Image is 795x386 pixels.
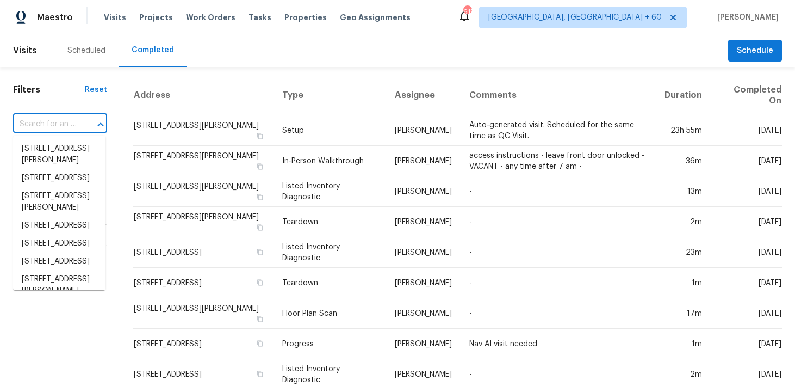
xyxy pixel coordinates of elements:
td: - [461,176,655,207]
td: [PERSON_NAME] [386,146,461,176]
td: 1m [655,329,711,359]
td: Auto-generated visit. Scheduled for the same time as QC Visit. [461,115,655,146]
span: Maestro [37,12,73,23]
div: Reset [85,84,107,95]
th: Comments [461,76,655,115]
span: Projects [139,12,173,23]
td: [STREET_ADDRESS][PERSON_NAME] [133,207,274,237]
button: Schedule [728,40,782,62]
td: - [461,237,655,268]
td: [STREET_ADDRESS] [133,237,274,268]
td: Setup [274,115,386,146]
td: 2m [655,207,711,237]
span: Visits [13,39,37,63]
button: Copy Address [255,192,265,202]
td: 13m [655,176,711,207]
span: Visits [104,12,126,23]
td: Listed Inventory Diagnostic [274,176,386,207]
td: Nav AI visit needed [461,329,655,359]
div: Completed [132,45,174,56]
td: 36m [655,146,711,176]
td: Teardown [274,207,386,237]
td: [STREET_ADDRESS][PERSON_NAME] [133,115,274,146]
td: [DATE] [711,298,782,329]
td: [PERSON_NAME] [386,268,461,298]
td: Floor Plan Scan [274,298,386,329]
td: [DATE] [711,329,782,359]
td: 1m [655,268,711,298]
li: [STREET_ADDRESS][PERSON_NAME] [13,140,105,169]
td: [PERSON_NAME] [386,298,461,329]
button: Copy Address [255,369,265,379]
span: Tasks [249,14,271,21]
td: [PERSON_NAME] [386,207,461,237]
td: [DATE] [711,268,782,298]
span: Work Orders [186,12,235,23]
td: 23h 55m [655,115,711,146]
td: In-Person Walkthrough [274,146,386,176]
td: [STREET_ADDRESS][PERSON_NAME] [133,298,274,329]
th: Address [133,76,274,115]
th: Type [274,76,386,115]
h1: Filters [13,84,85,95]
th: Completed On [711,76,782,115]
span: [GEOGRAPHIC_DATA], [GEOGRAPHIC_DATA] + 60 [488,12,662,23]
td: 17m [655,298,711,329]
li: [STREET_ADDRESS] [13,235,105,253]
button: Copy Address [255,247,265,257]
td: [DATE] [711,146,782,176]
td: Teardown [274,268,386,298]
li: [STREET_ADDRESS][PERSON_NAME] [13,271,105,300]
td: - [461,268,655,298]
button: Copy Address [255,162,265,171]
td: [PERSON_NAME] [386,237,461,268]
td: [PERSON_NAME] [386,176,461,207]
button: Close [93,117,108,132]
input: Search for an address... [13,116,77,133]
td: [DATE] [711,176,782,207]
button: Copy Address [255,131,265,141]
td: 23m [655,237,711,268]
td: [DATE] [711,237,782,268]
span: Properties [284,12,327,23]
th: Duration [655,76,711,115]
button: Copy Address [255,314,265,324]
button: Copy Address [255,223,265,232]
button: Copy Address [255,278,265,287]
td: [DATE] [711,115,782,146]
span: [PERSON_NAME] [713,12,779,23]
li: [STREET_ADDRESS] [13,217,105,235]
td: [STREET_ADDRESS] [133,329,274,359]
td: - [461,298,655,329]
td: [DATE] [711,207,782,237]
span: Geo Assignments [340,12,411,23]
li: [STREET_ADDRESS] [13,169,105,187]
button: Copy Address [255,339,265,348]
td: access instructions - leave front door unlocked - VACANT - any time after 7 am - [461,146,655,176]
td: [PERSON_NAME] [386,329,461,359]
div: Scheduled [67,45,105,56]
li: [STREET_ADDRESS][PERSON_NAME] [13,187,105,217]
td: Progress [274,329,386,359]
td: [STREET_ADDRESS] [133,268,274,298]
th: Assignee [386,76,461,115]
span: Schedule [737,44,773,58]
td: - [461,207,655,237]
td: [PERSON_NAME] [386,115,461,146]
div: 615 [463,7,471,17]
td: [STREET_ADDRESS][PERSON_NAME] [133,146,274,176]
td: [STREET_ADDRESS][PERSON_NAME] [133,176,274,207]
td: Listed Inventory Diagnostic [274,237,386,268]
li: [STREET_ADDRESS] [13,253,105,271]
